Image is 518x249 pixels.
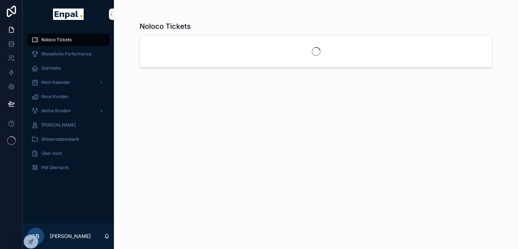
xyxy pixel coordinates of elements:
span: PM Übersicht [41,165,69,170]
span: Startseite [41,65,61,71]
p: [PERSON_NAME] [50,233,91,240]
span: Wissensdatenbank [41,136,79,142]
a: [PERSON_NAME] [27,119,110,131]
div: scrollable content [23,28,114,183]
span: Monatliche Performance [41,51,91,57]
a: Monatliche Performance [27,48,110,60]
a: Noloco Tickets [27,33,110,46]
a: Wissensdatenbank [27,133,110,146]
span: Neue Kunden [41,94,68,99]
a: Mein Kalender [27,76,110,89]
span: Mein Kalender [41,80,70,85]
span: [PERSON_NAME] [41,122,76,128]
span: Aktive Kunden [41,108,70,114]
img: App logo [53,9,83,20]
a: Startseite [27,62,110,75]
a: Aktive Kunden [27,104,110,117]
a: Neue Kunden [27,90,110,103]
span: Über mich [41,151,62,156]
span: Noloco Tickets [41,37,72,43]
a: PM Übersicht [27,161,110,174]
span: AB [32,232,40,240]
a: Über mich [27,147,110,160]
h1: Noloco Tickets [140,21,191,31]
